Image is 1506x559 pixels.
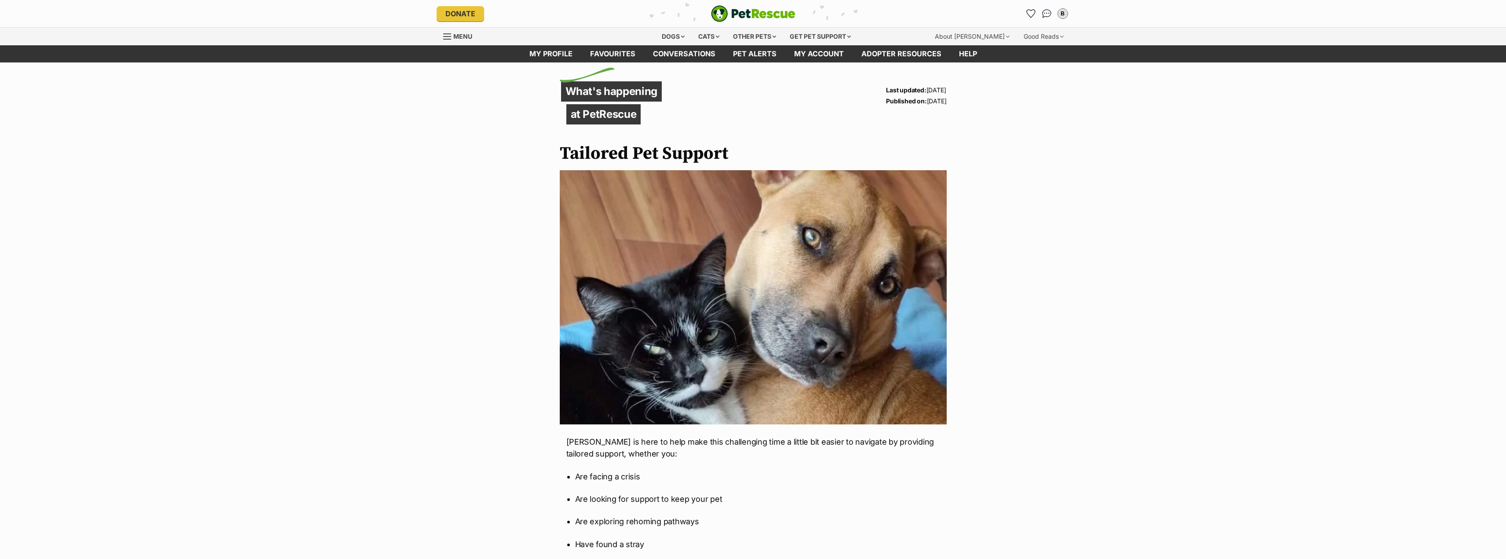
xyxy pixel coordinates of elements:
p: Have found a stray [575,538,931,550]
p: at PetRescue [566,104,641,124]
img: chat-41dd97257d64d25036548639549fe6c8038ab92f7586957e7f3b1b290dea8141.svg [1042,9,1051,18]
div: About [PERSON_NAME] [929,28,1016,45]
div: Good Reads [1017,28,1070,45]
span: Menu [453,33,472,40]
div: B [1058,9,1067,18]
p: What's happening [561,81,662,102]
img: es3ojqm5joucs8aqmg2h.jpg [560,170,947,424]
a: My profile [521,45,581,62]
p: [DATE] [886,84,946,95]
a: PetRescue [711,5,795,22]
div: Dogs [656,28,691,45]
button: My account [1056,7,1070,21]
a: Favourites [581,45,644,62]
a: Donate [437,6,484,21]
div: Get pet support [784,28,857,45]
ul: Account quick links [1024,7,1070,21]
p: [PERSON_NAME] is here to help make this challenging time a little bit easier to navigate by provi... [566,436,940,460]
p: [DATE] [886,95,946,106]
p: Are exploring rehoming pathways [575,515,931,527]
h1: Tailored Pet Support [560,143,728,164]
strong: Published on: [886,97,926,105]
a: Conversations [1040,7,1054,21]
a: Favourites [1024,7,1038,21]
p: Are looking for support to keep your pet [575,493,931,505]
a: Adopter resources [853,45,950,62]
img: logo-e224e6f780fb5917bec1dbf3a21bbac754714ae5b6737aabdf751b685950b380.svg [711,5,795,22]
a: Help [950,45,986,62]
img: decorative flick [560,68,615,83]
a: conversations [644,45,724,62]
a: Menu [443,28,478,44]
div: Other pets [727,28,782,45]
div: Cats [692,28,726,45]
p: Are facing a crisis [575,471,931,482]
a: My account [785,45,853,62]
strong: Last updated: [886,86,926,94]
a: Pet alerts [724,45,785,62]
